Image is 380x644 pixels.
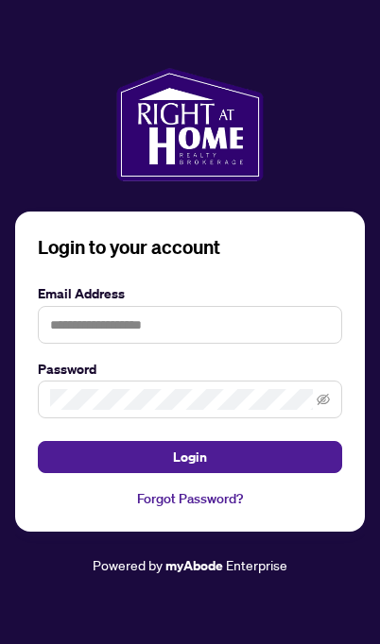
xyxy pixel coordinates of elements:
label: Password [38,359,342,380]
a: Forgot Password? [38,488,342,509]
h3: Login to your account [38,234,342,261]
label: Email Address [38,283,342,304]
a: myAbode [165,555,223,576]
img: ma-logo [116,68,263,181]
span: Login [173,442,207,472]
span: Powered by [93,556,163,573]
span: eye-invisible [317,393,330,406]
button: Login [38,441,342,473]
span: Enterprise [226,556,287,573]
